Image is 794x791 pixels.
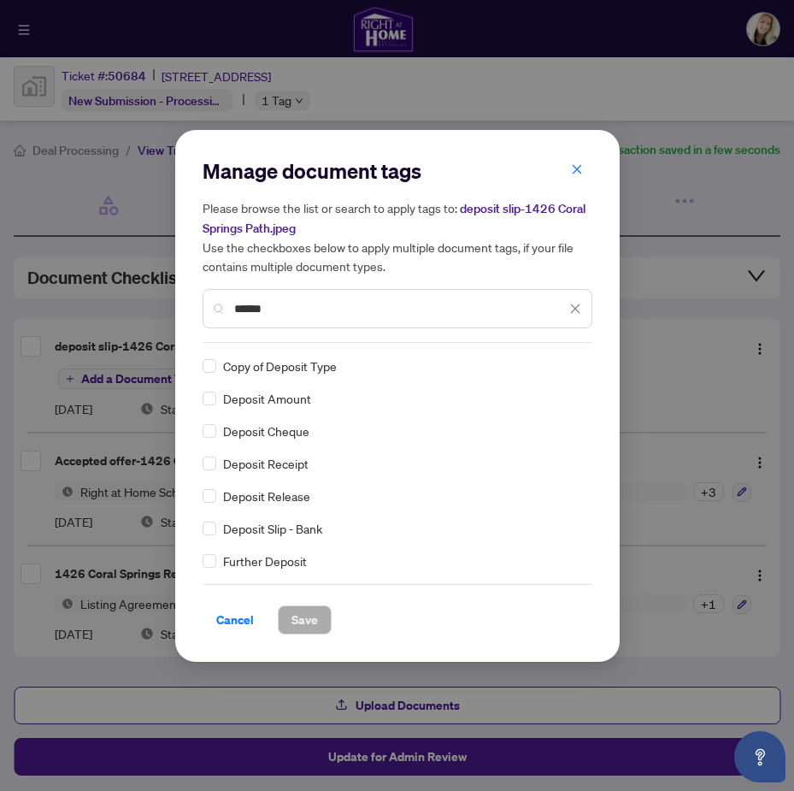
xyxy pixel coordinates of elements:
[569,303,581,315] span: close
[571,163,583,175] span: close
[223,357,337,375] span: Copy of Deposit Type
[216,606,254,634] span: Cancel
[203,605,268,635] button: Cancel
[223,454,309,473] span: Deposit Receipt
[203,198,592,275] h5: Please browse the list or search to apply tags to: Use the checkboxes below to apply multiple doc...
[223,389,311,408] span: Deposit Amount
[223,552,307,570] span: Further Deposit
[278,605,332,635] button: Save
[223,487,310,505] span: Deposit Release
[734,731,785,782] button: Open asap
[203,201,585,236] span: deposit slip-1426 Coral Springs Path.jpeg
[223,422,309,440] span: Deposit Cheque
[203,157,592,185] h2: Manage document tags
[223,519,322,538] span: Deposit Slip - Bank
